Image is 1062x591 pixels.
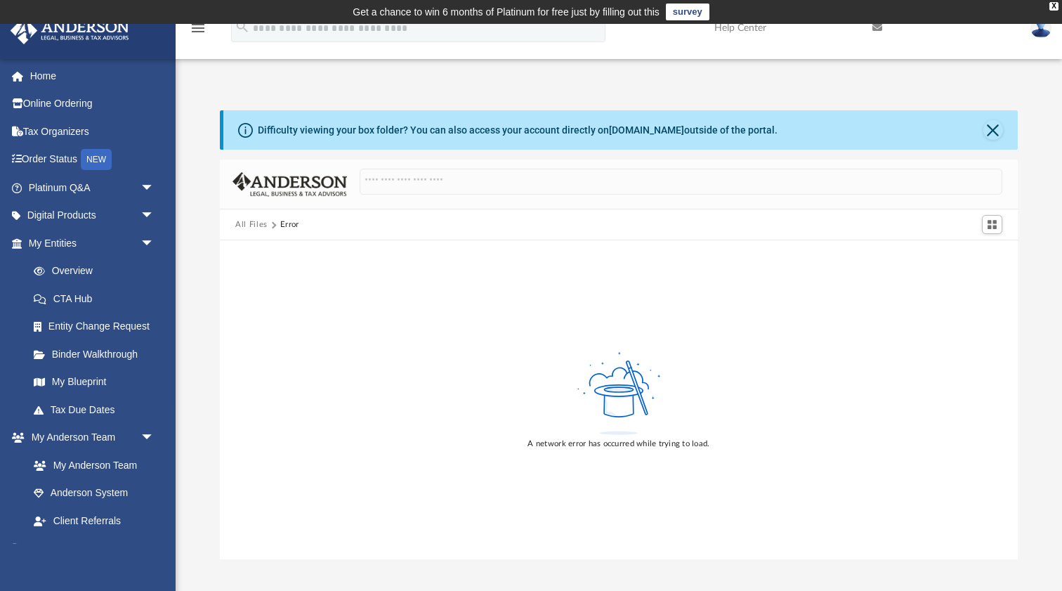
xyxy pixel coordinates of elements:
[20,257,176,285] a: Overview
[982,215,1003,235] button: Switch to Grid View
[20,479,169,507] a: Anderson System
[20,507,169,535] a: Client Referrals
[10,117,176,145] a: Tax Organizers
[10,424,169,452] a: My Anderson Teamarrow_drop_down
[258,123,778,138] div: Difficulty viewing your box folder? You can also access your account directly on outside of the p...
[140,174,169,202] span: arrow_drop_down
[20,313,176,341] a: Entity Change Request
[353,4,660,20] div: Get a chance to win 6 months of Platinum for free just by filling out this
[983,120,1003,140] button: Close
[81,149,112,170] div: NEW
[190,20,206,37] i: menu
[140,535,169,564] span: arrow_drop_down
[20,451,162,479] a: My Anderson Team
[609,124,684,136] a: [DOMAIN_NAME]
[10,174,176,202] a: Platinum Q&Aarrow_drop_down
[1030,18,1051,38] img: User Pic
[235,219,268,231] button: All Files
[10,62,176,90] a: Home
[10,145,176,174] a: Order StatusNEW
[10,535,169,563] a: My Documentsarrow_drop_down
[666,4,709,20] a: survey
[235,19,250,34] i: search
[280,219,299,231] div: Error
[190,27,206,37] a: menu
[10,90,176,118] a: Online Ordering
[140,424,169,453] span: arrow_drop_down
[140,202,169,230] span: arrow_drop_down
[1049,2,1058,11] div: close
[10,229,176,257] a: My Entitiesarrow_drop_down
[20,285,176,313] a: CTA Hub
[527,438,709,450] div: A network error has occurred while trying to load.
[20,396,176,424] a: Tax Due Dates
[20,340,176,368] a: Binder Walkthrough
[20,368,169,396] a: My Blueprint
[140,229,169,258] span: arrow_drop_down
[6,17,133,44] img: Anderson Advisors Platinum Portal
[360,169,1002,195] input: Search files and folders
[10,202,176,230] a: Digital Productsarrow_drop_down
